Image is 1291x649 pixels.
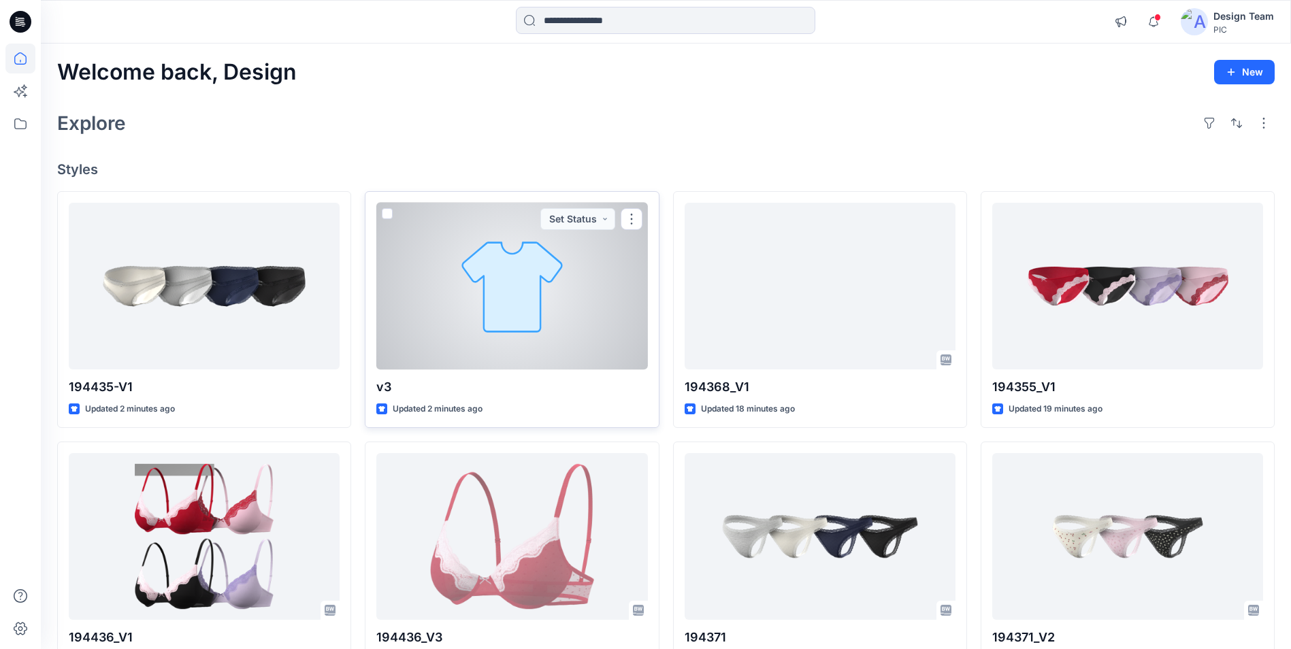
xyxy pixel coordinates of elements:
a: 194436_V1 [69,453,340,620]
h2: Explore [57,112,126,134]
p: 194436_V1 [69,628,340,647]
p: 194371_V2 [992,628,1263,647]
a: 194435-V1 [69,203,340,369]
p: v3 [376,378,647,397]
h4: Styles [57,161,1275,178]
img: avatar [1181,8,1208,35]
a: 194371 [685,453,955,620]
p: Updated 19 minutes ago [1009,402,1102,416]
p: Updated 2 minutes ago [393,402,483,416]
p: 194355_V1 [992,378,1263,397]
a: 194371_V2 [992,453,1263,620]
p: Updated 2 minutes ago [85,402,175,416]
p: Updated 18 minutes ago [701,402,795,416]
h2: Welcome back, Design [57,60,297,85]
p: 194368_V1 [685,378,955,397]
button: New [1214,60,1275,84]
div: PIC [1213,24,1274,35]
a: 194355_V1 [992,203,1263,369]
p: 194371 [685,628,955,647]
p: 194435-V1 [69,378,340,397]
p: 194436_V3 [376,628,647,647]
a: 194436_V3 [376,453,647,620]
a: v3 [376,203,647,369]
div: Design Team [1213,8,1274,24]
